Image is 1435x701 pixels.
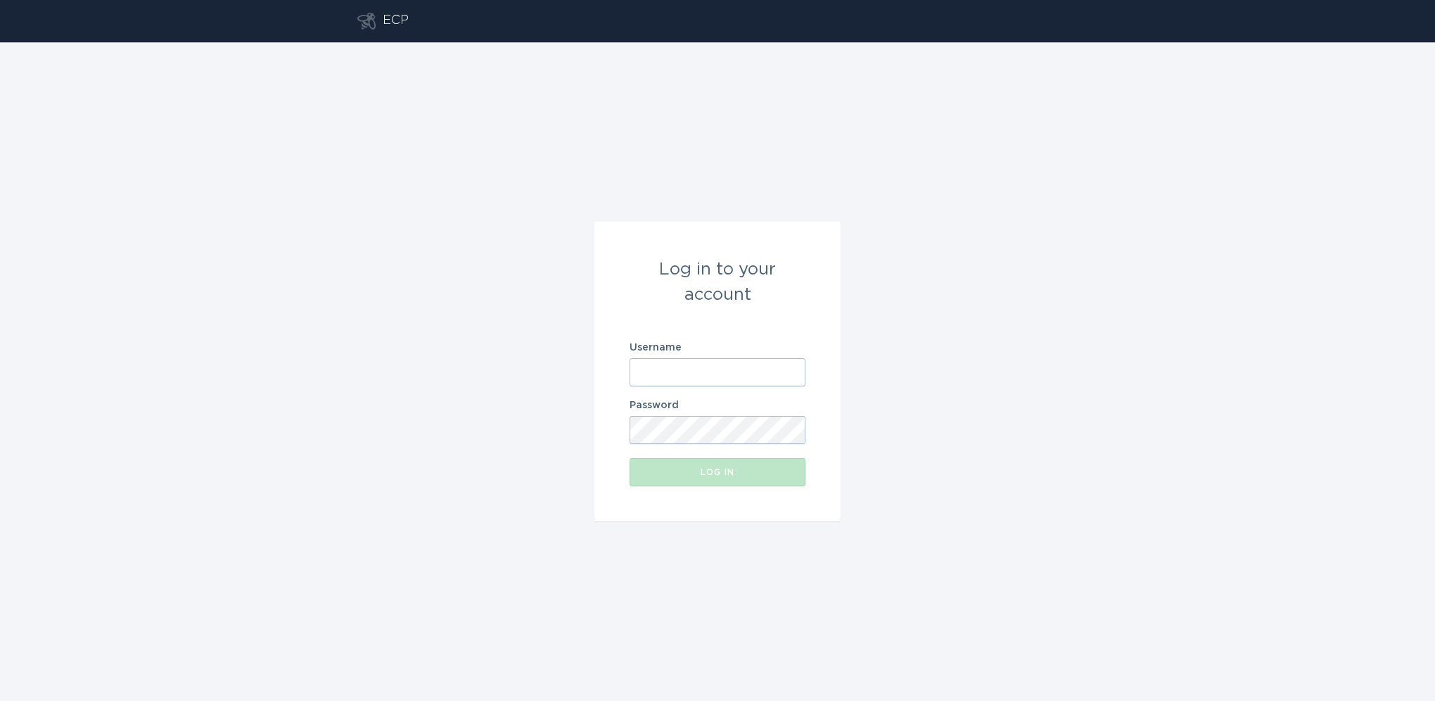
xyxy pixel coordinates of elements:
div: Log in [637,468,798,476]
label: Username [630,343,805,353]
div: Log in to your account [630,257,805,308]
button: Log in [630,458,805,486]
div: ECP [383,13,409,30]
label: Password [630,400,805,410]
button: Go to dashboard [357,13,376,30]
